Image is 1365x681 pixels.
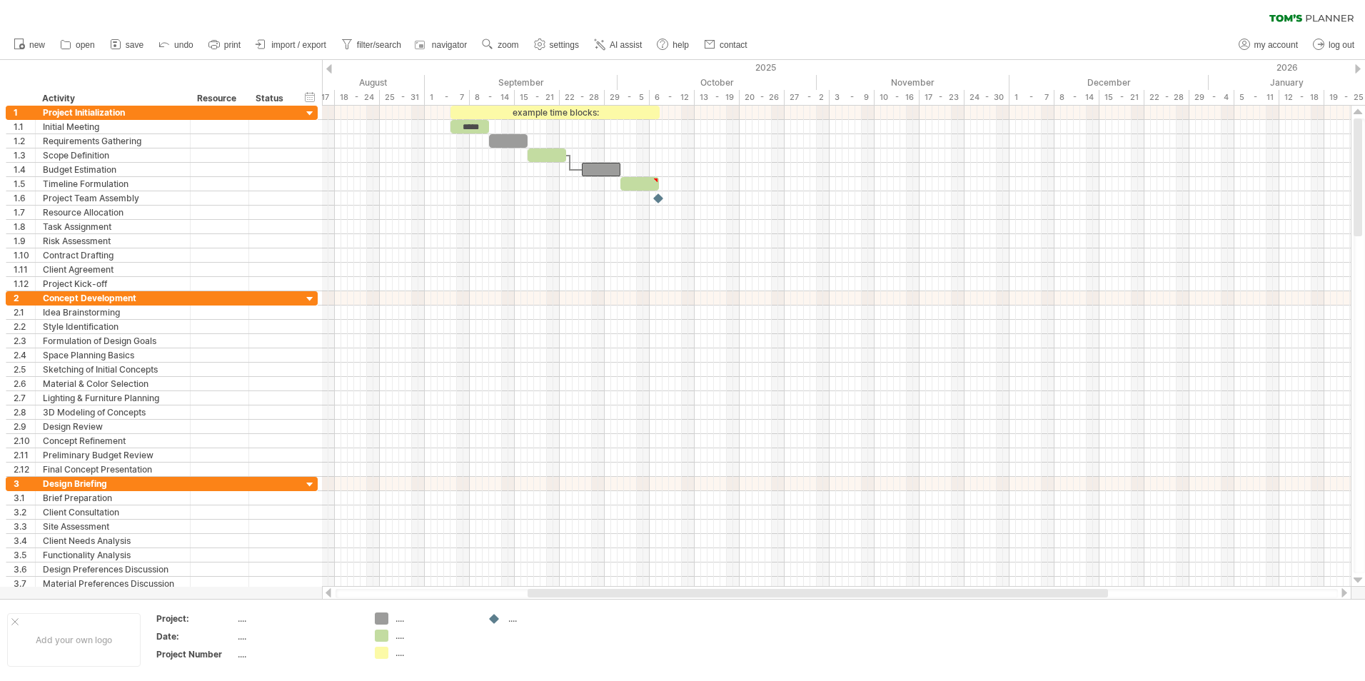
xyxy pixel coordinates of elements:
div: Final Concept Presentation [43,463,183,476]
div: 2.11 [14,448,35,462]
div: 24 - 30 [964,90,1009,105]
div: 1.3 [14,148,35,162]
div: Initial Meeting [43,120,183,133]
div: Date: [156,630,235,642]
div: Project Number [156,648,235,660]
div: 2.1 [14,306,35,319]
div: Project Initialization [43,106,183,119]
div: Client Agreement [43,263,183,276]
div: 2.4 [14,348,35,362]
div: 1.5 [14,177,35,191]
span: help [673,40,689,50]
span: new [29,40,45,50]
span: zoom [498,40,518,50]
div: Requirements Gathering [43,134,183,148]
div: 2.6 [14,377,35,390]
div: 12 - 18 [1279,90,1324,105]
div: 3.5 [14,548,35,562]
div: 18 - 24 [335,90,380,105]
a: new [10,36,49,54]
div: Status [256,91,287,106]
div: October 2025 [618,75,817,90]
a: zoom [478,36,523,54]
div: Scope Definition [43,148,183,162]
div: Budget Estimation [43,163,183,176]
div: .... [238,630,358,642]
div: .... [508,612,586,625]
div: Add your own logo [7,613,141,667]
span: open [76,40,95,50]
div: Client Needs Analysis [43,534,183,548]
a: settings [530,36,583,54]
div: December 2025 [1009,75,1209,90]
span: log out [1329,40,1354,50]
div: Design Review [43,420,183,433]
div: Style Identification [43,320,183,333]
div: 15 - 21 [515,90,560,105]
div: Project: [156,612,235,625]
div: 15 - 21 [1099,90,1144,105]
div: .... [396,630,473,642]
div: Concept Development [43,291,183,305]
div: Timeline Formulation [43,177,183,191]
div: 3.4 [14,534,35,548]
div: Preliminary Budget Review [43,448,183,462]
div: Sketching of Initial Concepts [43,363,183,376]
div: 1 - 7 [1009,90,1054,105]
div: 2.8 [14,405,35,419]
span: print [224,40,241,50]
div: November 2025 [817,75,1009,90]
div: Risk Assessment [43,234,183,248]
div: September 2025 [425,75,618,90]
div: .... [396,647,473,659]
div: 1.7 [14,206,35,219]
div: 1 - 7 [425,90,470,105]
div: August 2025 [226,75,425,90]
div: 3.6 [14,563,35,576]
a: undo [155,36,198,54]
a: my account [1235,36,1302,54]
span: import / export [271,40,326,50]
div: Idea Brainstorming [43,306,183,319]
div: 1 [14,106,35,119]
div: .... [396,612,473,625]
div: Lighting & Furniture Planning [43,391,183,405]
a: print [205,36,245,54]
div: 27 - 2 [785,90,830,105]
div: Project Kick-off [43,277,183,291]
div: 2.9 [14,420,35,433]
div: Space Planning Basics [43,348,183,362]
div: .... [238,648,358,660]
a: import / export [252,36,331,54]
div: 2.3 [14,334,35,348]
div: Material & Color Selection [43,377,183,390]
div: 17 - 23 [920,90,964,105]
div: Design Briefing [43,477,183,490]
a: save [106,36,148,54]
div: 10 - 16 [875,90,920,105]
div: Site Assessment [43,520,183,533]
div: Activity [42,91,182,106]
div: .... [238,612,358,625]
div: 8 - 14 [1054,90,1099,105]
div: 1.11 [14,263,35,276]
div: 3D Modeling of Concepts [43,405,183,419]
div: Material Preferences Discussion [43,577,183,590]
div: 22 - 28 [1144,90,1189,105]
a: log out [1309,36,1359,54]
div: 1.9 [14,234,35,248]
div: Resource Allocation [43,206,183,219]
span: contact [720,40,747,50]
div: 5 - 11 [1234,90,1279,105]
div: 29 - 4 [1189,90,1234,105]
a: filter/search [338,36,406,54]
span: save [126,40,143,50]
div: 3 - 9 [830,90,875,105]
a: contact [700,36,752,54]
div: 1.12 [14,277,35,291]
div: 1.4 [14,163,35,176]
div: Contract Drafting [43,248,183,262]
span: my account [1254,40,1298,50]
a: AI assist [590,36,646,54]
div: Design Preferences Discussion [43,563,183,576]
